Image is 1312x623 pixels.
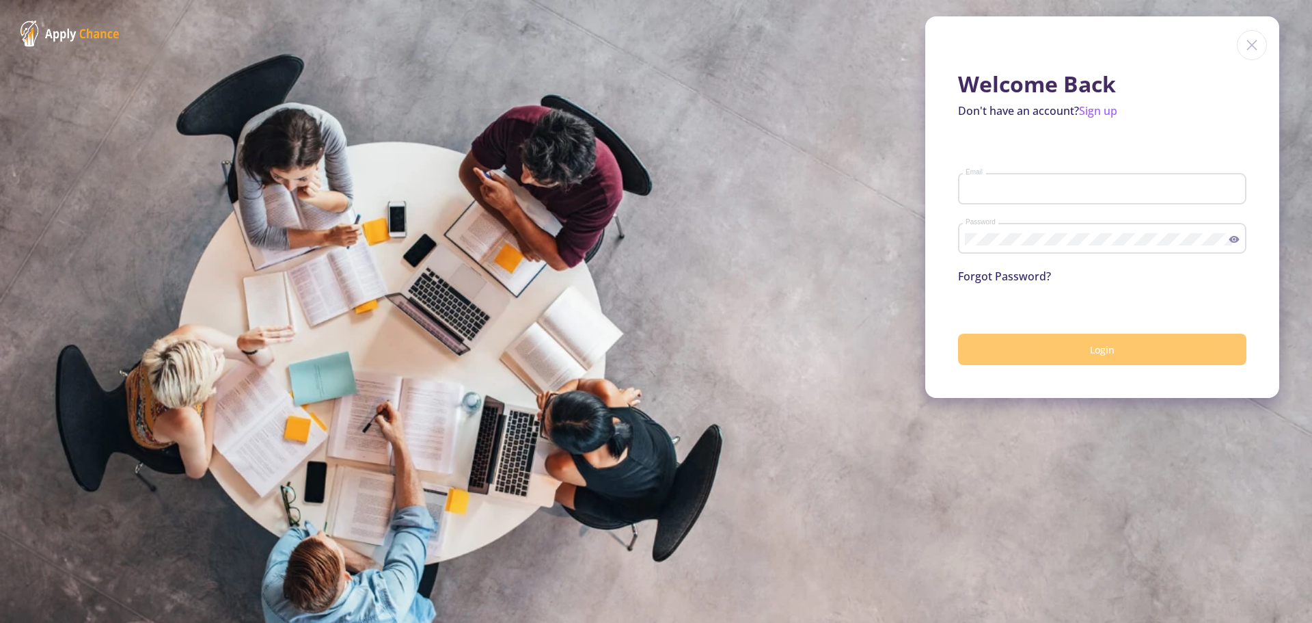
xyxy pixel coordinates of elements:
img: close icon [1237,30,1267,60]
a: Forgot Password? [958,269,1051,284]
p: Don't have an account? [958,103,1246,119]
span: Login [1090,343,1115,356]
h1: Welcome Back [958,71,1246,97]
a: Sign up [1079,103,1117,118]
button: Login [958,334,1246,366]
img: ApplyChance Logo [20,21,120,47]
